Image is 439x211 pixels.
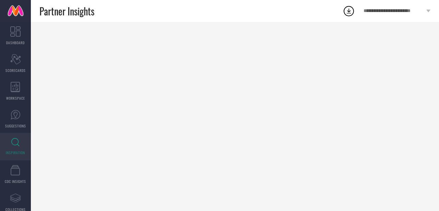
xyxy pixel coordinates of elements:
span: DASHBOARD [6,40,25,45]
span: Partner Insights [39,4,94,18]
span: SCORECARDS [5,68,26,73]
span: CDC INSIGHTS [5,179,26,184]
span: WORKSPACE [6,96,25,101]
span: SUGGESTIONS [5,123,26,128]
div: Open download list [343,5,355,17]
span: INSPIRATION [6,150,25,155]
